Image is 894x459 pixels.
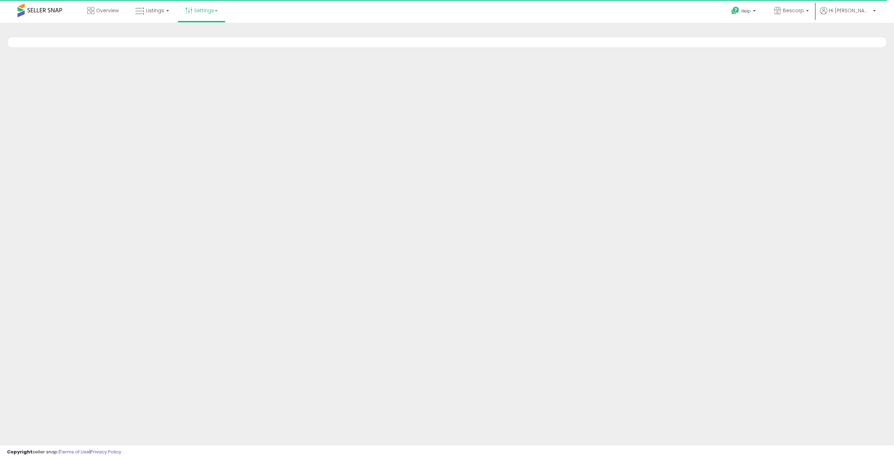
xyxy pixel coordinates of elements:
i: Get Help [731,6,740,15]
span: Hi [PERSON_NAME] [829,7,871,14]
span: Listings [146,7,164,14]
a: Hi [PERSON_NAME] [820,7,876,23]
span: Bescorp [783,7,804,14]
span: Overview [96,7,119,14]
a: Help [726,1,763,23]
span: Help [741,8,751,14]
